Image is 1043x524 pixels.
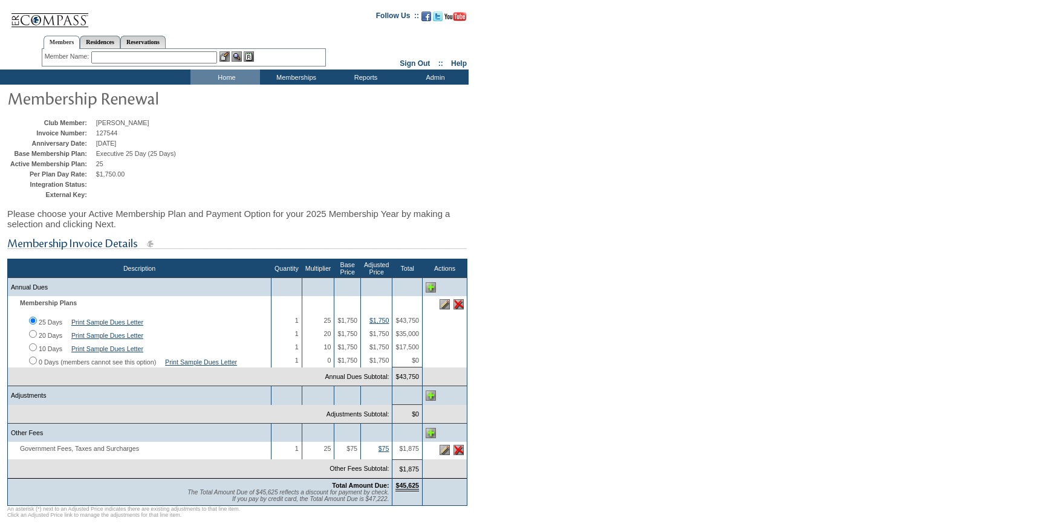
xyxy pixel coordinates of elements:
span: $1,750.00 [96,170,125,178]
img: Compass Home [10,3,89,28]
img: Delete this line item [453,299,464,309]
span: 25 [324,445,331,452]
td: Admin [399,70,469,85]
a: Print Sample Dues Letter [71,345,143,352]
b: Membership Plans [20,299,77,306]
td: Club Member: [10,119,93,126]
div: Please choose your Active Membership Plan and Payment Option for your 2025 Membership Year by mak... [7,202,467,235]
span: 0 [327,357,331,364]
td: External Key: [10,191,93,198]
a: Members [44,36,80,49]
span: $1,750 [337,343,357,351]
a: Print Sample Dues Letter [165,358,237,366]
img: b_edit.gif [219,51,230,62]
img: Add Annual Dues line item [426,282,436,293]
a: Help [451,59,467,68]
span: $17,500 [395,343,419,351]
label: 10 Days [39,345,62,352]
span: $35,000 [395,330,419,337]
a: Residences [80,36,120,48]
span: $1,750 [369,343,389,351]
img: Edit this line item [440,299,450,309]
span: [DATE] [96,140,117,147]
a: $1,750 [369,317,389,324]
img: Follow us on Twitter [433,11,443,21]
td: Follow Us :: [376,10,419,25]
span: 1 [295,343,299,351]
span: An asterisk (*) next to an Adjusted Price indicates there are existing adjustments to that line i... [7,506,240,518]
span: $45,625 [395,482,419,491]
td: Adjustments [8,386,271,405]
th: Base Price [334,259,361,278]
td: Integration Status: [10,181,93,188]
span: 1 [295,330,299,337]
td: Memberships [260,70,330,85]
td: $43,750 [392,367,423,386]
span: Executive 25 Day (25 Days) [96,150,176,157]
a: Reservations [120,36,166,48]
span: Government Fees, Taxes and Surcharges [11,445,145,452]
label: 0 Days (members cannot see this option) [39,358,156,366]
a: Become our fan on Facebook [421,15,431,22]
th: Total [392,259,423,278]
img: View [232,51,242,62]
img: Add Adjustments line item [426,390,436,401]
td: Total Amount Due: [8,478,392,505]
td: $0 [392,405,423,424]
label: 20 Days [39,332,62,339]
td: Adjustments Subtotal: [8,405,392,424]
td: Invoice Number: [10,129,93,137]
td: Base Membership Plan: [10,150,93,157]
td: Active Membership Plan: [10,160,93,167]
span: $43,750 [395,317,419,324]
th: Quantity [271,259,302,278]
td: Other Fees Subtotal: [8,459,392,478]
span: $1,750 [369,357,389,364]
a: Print Sample Dues Letter [71,319,143,326]
th: Description [8,259,271,278]
img: subTtlMembershipInvoiceDetails.gif [7,236,467,251]
span: 1 [295,445,299,452]
img: Delete this line item [453,445,464,455]
span: 1 [295,317,299,324]
img: pgTtlMembershipRenewal.gif [7,86,249,110]
th: Adjusted Price [360,259,392,278]
span: :: [438,59,443,68]
img: Edit this line item [440,445,450,455]
span: [PERSON_NAME] [96,119,149,126]
span: $1,750 [337,317,357,324]
td: Anniversary Date: [10,140,93,147]
a: Sign Out [400,59,430,68]
span: The Total Amount Due of $45,625 reflects a discount for payment by check. If you pay by credit ca... [187,489,389,502]
a: $75 [379,445,389,452]
label: 25 Days [39,319,62,326]
td: Per Plan Day Rate: [10,170,93,178]
a: Subscribe to our YouTube Channel [444,15,466,22]
td: Home [190,70,260,85]
a: Print Sample Dues Letter [71,332,143,339]
span: $75 [346,445,357,452]
span: 20 [324,330,331,337]
a: Follow us on Twitter [433,15,443,22]
img: Add Other Fees line item [426,428,436,438]
span: 25 [96,160,103,167]
td: Annual Dues [8,278,271,297]
td: Other Fees [8,424,271,442]
span: $1,750 [337,357,357,364]
span: $0 [412,357,419,364]
td: Annual Dues Subtotal: [8,367,392,386]
img: Become our fan on Facebook [421,11,431,21]
span: $1,750 [369,330,389,337]
span: $1,875 [399,445,419,452]
span: 25 [324,317,331,324]
img: Reservations [244,51,254,62]
span: 10 [324,343,331,351]
span: 1 [295,357,299,364]
img: Subscribe to our YouTube Channel [444,12,466,21]
th: Actions [423,259,467,278]
span: 127544 [96,129,118,137]
div: Member Name: [45,51,91,62]
span: $1,750 [337,330,357,337]
td: $1,875 [392,459,423,478]
td: Reports [330,70,399,85]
